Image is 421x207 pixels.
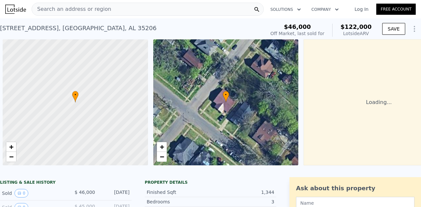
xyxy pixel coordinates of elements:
a: Log In [347,6,376,12]
div: [DATE] [100,189,130,197]
span: • [223,92,229,98]
div: 3 [210,198,274,205]
div: Property details [145,180,276,185]
button: Show Options [408,22,421,35]
span: $ 46,000 [75,190,95,195]
span: + [160,143,164,151]
div: 1,344 [210,189,274,196]
div: • [72,91,79,102]
img: Lotside [5,5,26,14]
span: − [9,153,13,161]
span: + [9,143,13,151]
span: − [160,153,164,161]
span: $46,000 [284,23,311,30]
span: $122,000 [340,23,372,30]
div: Finished Sqft [147,189,210,196]
div: Ask about this property [296,184,414,193]
span: • [72,92,79,98]
a: Zoom out [157,152,167,162]
a: Free Account [376,4,416,15]
div: Lotside ARV [340,30,372,37]
div: • [223,91,229,102]
div: Off Market, last sold for [270,30,324,37]
button: SAVE [382,23,405,35]
div: Bedrooms [147,198,210,205]
a: Zoom in [157,142,167,152]
a: Zoom in [6,142,16,152]
a: Zoom out [6,152,16,162]
button: Company [306,4,344,15]
span: Search an address or region [32,5,111,13]
div: Sold [2,189,61,197]
button: Solutions [265,4,306,15]
button: View historical data [14,189,28,197]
